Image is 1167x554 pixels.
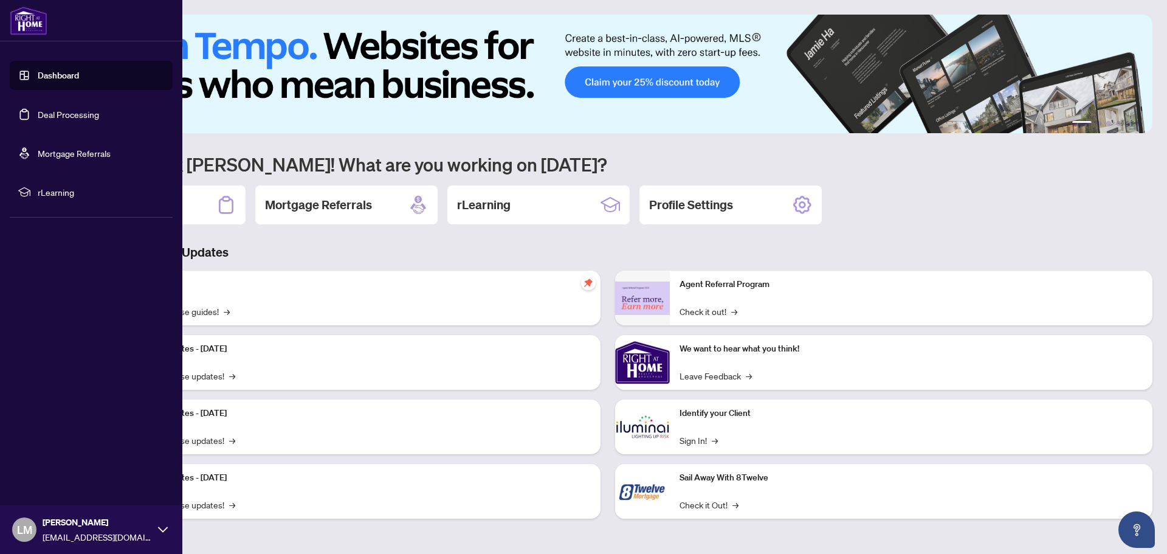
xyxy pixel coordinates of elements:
img: Identify your Client [615,400,670,454]
span: → [746,369,752,383]
span: → [224,305,230,318]
button: 6 [1135,121,1140,126]
button: 1 [1072,121,1092,126]
span: [EMAIL_ADDRESS][DOMAIN_NAME] [43,530,152,544]
p: Self-Help [128,278,591,291]
span: → [732,498,738,511]
button: Open asap [1118,511,1155,548]
button: 5 [1126,121,1131,126]
h1: Welcome back [PERSON_NAME]! What are you working on [DATE]? [63,153,1152,176]
span: → [731,305,737,318]
h2: Profile Settings [649,196,733,213]
span: pushpin [581,275,596,290]
a: Sign In!→ [680,434,718,447]
a: Check it out!→ [680,305,737,318]
a: Leave Feedback→ [680,369,752,383]
span: [PERSON_NAME] [43,516,152,529]
p: Sail Away With 8Twelve [680,471,1143,485]
img: logo [10,6,47,35]
span: → [229,434,235,447]
p: Agent Referral Program [680,278,1143,291]
a: Dashboard [38,70,79,81]
span: → [229,369,235,383]
h2: Mortgage Referrals [265,196,372,213]
span: LM [17,521,32,538]
img: Sail Away With 8Twelve [615,464,670,519]
h3: Brokerage & Industry Updates [63,244,1152,261]
button: 4 [1116,121,1121,126]
button: 2 [1096,121,1101,126]
img: Agent Referral Program [615,282,670,315]
p: Platform Updates - [DATE] [128,342,591,356]
img: We want to hear what you think! [615,335,670,390]
a: Mortgage Referrals [38,148,111,159]
span: → [712,434,718,447]
button: 3 [1106,121,1111,126]
span: rLearning [38,185,164,199]
p: Platform Updates - [DATE] [128,471,591,485]
p: Platform Updates - [DATE] [128,407,591,420]
img: Slide 0 [63,15,1152,133]
h2: rLearning [457,196,511,213]
span: → [229,498,235,511]
a: Check it Out!→ [680,498,738,511]
a: Deal Processing [38,109,99,120]
p: Identify your Client [680,407,1143,420]
p: We want to hear what you think! [680,342,1143,356]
